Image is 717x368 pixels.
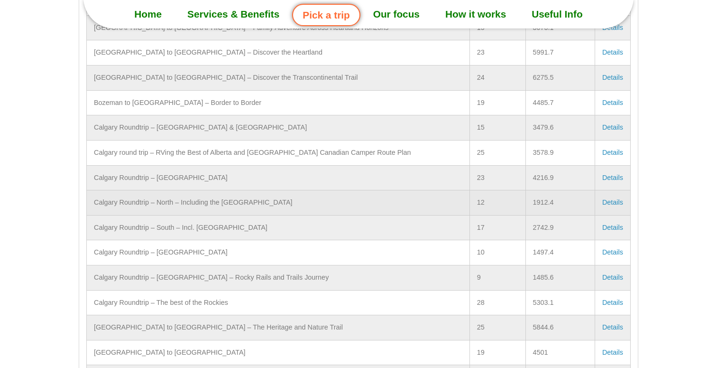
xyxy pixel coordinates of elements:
[469,115,525,141] td: 15
[175,2,292,26] a: Services & Benefits
[87,40,470,66] td: [GEOGRAPHIC_DATA] to [GEOGRAPHIC_DATA] – Discover the Heartland
[602,99,623,106] a: Details
[469,165,525,190] td: 23
[602,48,623,56] a: Details
[87,315,470,340] td: [GEOGRAPHIC_DATA] to [GEOGRAPHIC_DATA] – The Heritage and Nature Trail
[602,224,623,231] a: Details
[83,2,634,26] nav: Menu
[525,90,595,115] td: 4485.7
[525,215,595,240] td: 2742.9
[602,149,623,156] a: Details
[469,315,525,340] td: 25
[469,40,525,66] td: 23
[525,66,595,91] td: 6275.5
[525,265,595,290] td: 1485.6
[87,66,470,91] td: [GEOGRAPHIC_DATA] to [GEOGRAPHIC_DATA] – Discover the Transcontinental Trail
[87,290,470,315] td: Calgary Roundtrip – The best of the Rockies
[525,340,595,365] td: 4501
[525,40,595,66] td: 5991.7
[469,340,525,365] td: 19
[525,315,595,340] td: 5844.6
[469,66,525,91] td: 24
[602,274,623,281] a: Details
[525,115,595,141] td: 3479.6
[87,340,470,365] td: [GEOGRAPHIC_DATA] to [GEOGRAPHIC_DATA]
[525,240,595,265] td: 1497.4
[87,190,470,216] td: Calgary Roundtrip – North – Including the [GEOGRAPHIC_DATA]
[87,165,470,190] td: Calgary Roundtrip – [GEOGRAPHIC_DATA]
[87,265,470,290] td: Calgary Roundtrip – [GEOGRAPHIC_DATA] – Rocky Rails and Trails Journey
[602,299,623,306] a: Details
[87,215,470,240] td: Calgary Roundtrip – South – Incl. [GEOGRAPHIC_DATA]
[469,140,525,165] td: 25
[519,2,595,26] a: Useful Info
[469,215,525,240] td: 17
[360,2,432,26] a: Our focus
[121,2,175,26] a: Home
[87,90,470,115] td: Bozeman to [GEOGRAPHIC_DATA] – Border to Border
[469,240,525,265] td: 10
[87,240,470,265] td: Calgary Roundtrip – [GEOGRAPHIC_DATA]
[469,265,525,290] td: 9
[292,4,360,26] a: Pick a trip
[432,2,519,26] a: How it works
[602,248,623,256] a: Details
[602,74,623,81] a: Details
[602,198,623,206] a: Details
[602,174,623,181] a: Details
[469,190,525,216] td: 12
[525,165,595,190] td: 4216.9
[602,323,623,331] a: Details
[602,123,623,131] a: Details
[602,349,623,356] a: Details
[525,290,595,315] td: 5303.1
[525,190,595,216] td: 1912.4
[87,115,470,141] td: Calgary Roundtrip – [GEOGRAPHIC_DATA] & [GEOGRAPHIC_DATA]
[525,140,595,165] td: 3578.9
[469,290,525,315] td: 28
[469,90,525,115] td: 19
[87,140,470,165] td: Calgary round trip – RVing the Best of Alberta and [GEOGRAPHIC_DATA] Canadian Camper Route Plan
